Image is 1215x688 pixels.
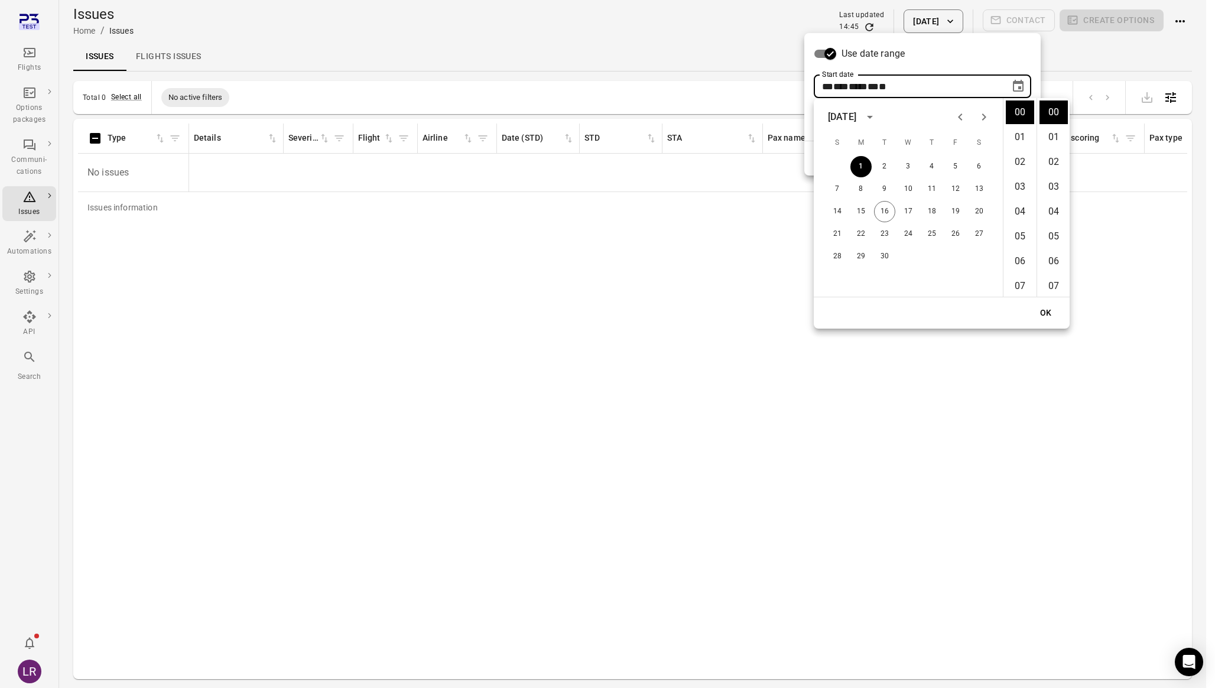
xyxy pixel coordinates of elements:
[921,223,943,245] button: 25
[1006,175,1034,199] li: 3 hours
[1039,274,1068,298] li: 7 minutes
[898,179,919,200] button: 10
[921,179,943,200] button: 11
[1175,648,1203,676] div: Open Intercom Messenger
[1006,150,1034,174] li: 2 hours
[898,131,919,155] span: Wednesday
[898,201,919,222] button: 17
[1006,225,1034,248] li: 5 hours
[1039,100,1068,124] li: 0 minutes
[945,156,966,177] button: 5
[972,105,996,129] button: Next month
[827,201,848,222] button: 14
[874,156,895,177] button: 2
[1039,175,1068,199] li: 3 minutes
[827,179,848,200] button: 7
[849,82,868,91] span: Year
[948,105,972,129] button: Previous month
[1006,274,1034,298] li: 7 hours
[850,131,872,155] span: Monday
[1006,125,1034,149] li: 1 hours
[842,47,905,61] span: Use date range
[879,82,886,91] span: Minutes
[1006,74,1030,98] button: Choose date, selected date is Sep 1, 2025
[969,131,990,155] span: Saturday
[1037,98,1070,297] ul: Select minutes
[969,201,990,222] button: 20
[850,223,872,245] button: 22
[860,107,880,127] button: calendar view is open, switch to year view
[874,201,895,222] button: 16
[1006,100,1034,124] li: 0 hours
[828,110,856,124] div: [DATE]
[1003,98,1037,297] ul: Select hours
[827,246,848,267] button: 28
[1027,302,1065,324] button: OK
[969,179,990,200] button: 13
[1039,249,1068,273] li: 6 minutes
[874,131,895,155] span: Tuesday
[822,82,833,91] span: Day
[969,156,990,177] button: 6
[868,82,879,91] span: Hours
[921,156,943,177] button: 4
[945,223,966,245] button: 26
[850,246,872,267] button: 29
[1039,150,1068,174] li: 2 minutes
[874,223,895,245] button: 23
[1006,249,1034,273] li: 6 hours
[898,156,919,177] button: 3
[945,179,966,200] button: 12
[827,223,848,245] button: 21
[1006,200,1034,223] li: 4 hours
[921,201,943,222] button: 18
[945,131,966,155] span: Friday
[874,179,895,200] button: 9
[850,179,872,200] button: 8
[1039,125,1068,149] li: 1 minutes
[822,69,853,79] label: Start date
[921,131,943,155] span: Thursday
[874,246,895,267] button: 30
[850,156,872,177] button: 1
[1039,200,1068,223] li: 4 minutes
[850,201,872,222] button: 15
[898,223,919,245] button: 24
[827,131,848,155] span: Sunday
[969,223,990,245] button: 27
[945,201,966,222] button: 19
[833,82,849,91] span: Month
[1039,225,1068,248] li: 5 minutes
